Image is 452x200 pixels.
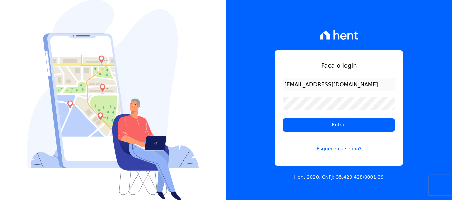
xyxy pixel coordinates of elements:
a: Esqueceu a senha? [283,137,395,152]
p: Hent 2020. CNPJ: 35.429.428/0001-39 [294,174,384,181]
input: Email [283,78,395,91]
input: Entrar [283,118,395,132]
h1: Faça o login [283,61,395,70]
